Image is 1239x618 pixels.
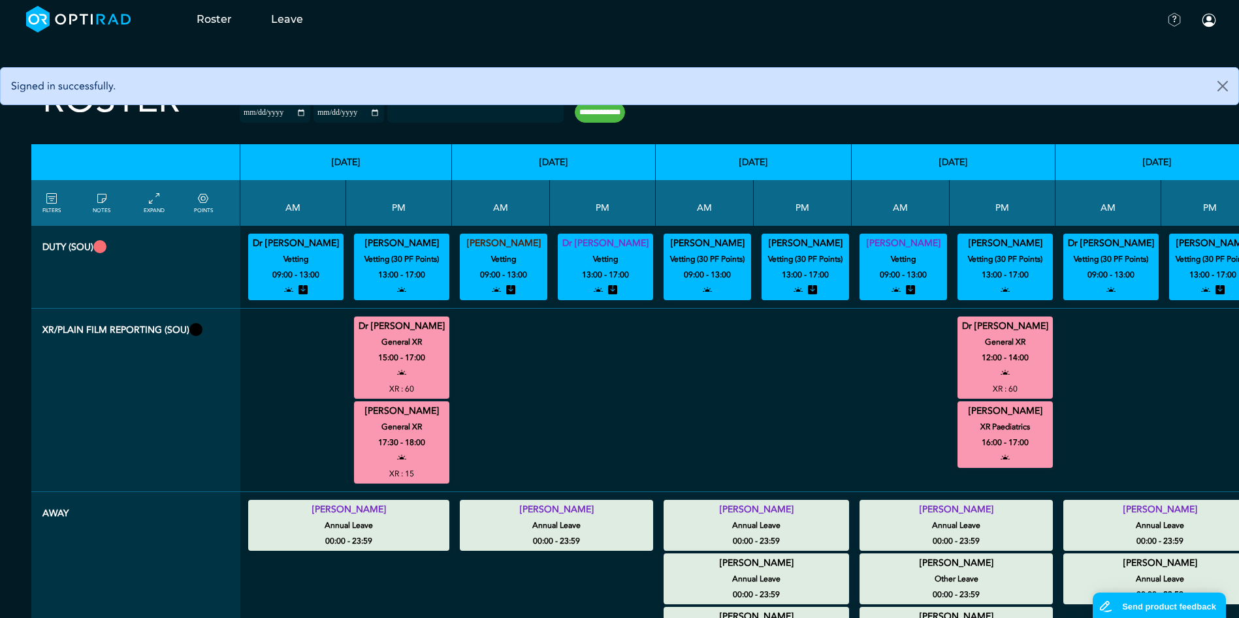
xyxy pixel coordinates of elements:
small: 09:00 - 13:00 [684,267,731,283]
summary: [PERSON_NAME] [666,555,847,571]
summary: [PERSON_NAME] [861,555,1051,571]
div: Vetting (30 PF Points) 13:00 - 17:00 [762,234,849,300]
small: 00:00 - 23:59 [933,587,980,602]
i: stored entry [808,283,817,298]
small: 15:00 - 17:00 [378,350,425,365]
i: open to allocation [284,283,293,298]
small: Vetting [242,251,349,267]
small: 00:00 - 23:59 [933,533,980,549]
i: open to allocation [703,283,712,298]
small: Vetting (30 PF Points) [348,251,455,267]
small: 13:00 - 17:00 [982,267,1029,283]
i: stored entry [506,283,515,298]
i: stored entry [608,283,617,298]
small: 00:00 - 23:59 [1136,587,1183,602]
div: Other Leave 00:00 - 23:59 [860,553,1053,604]
i: stored entry [906,283,915,298]
summary: [PERSON_NAME] [764,236,847,251]
small: Annual Leave [854,518,1059,533]
i: open to allocation [1201,283,1210,298]
th: [DATE] [852,144,1055,180]
i: stored entry [1215,283,1225,298]
small: 12:00 - 14:00 [982,350,1029,365]
div: General XR 15:00 - 17:00 [354,317,449,399]
small: 13:00 - 17:00 [1189,267,1236,283]
small: 13:00 - 17:00 [782,267,829,283]
i: stored entry [298,283,308,298]
i: open to allocation [594,283,603,298]
small: 00:00 - 23:59 [1136,533,1183,549]
small: Vetting (30 PF Points) [1057,251,1165,267]
div: XR Paediatrics 16:00 - 17:00 [957,401,1053,468]
small: Annual Leave [658,571,855,587]
i: open to allocation [397,365,406,381]
small: 00:00 - 23:59 [533,533,580,549]
i: open to allocation [492,283,501,298]
i: open to allocation [892,283,901,298]
small: XR : 60 [389,381,414,397]
small: Vetting (30 PF Points) [756,251,855,267]
summary: [PERSON_NAME] [462,236,545,251]
div: Vetting (30 PF Points) 13:00 - 17:00 [957,234,1053,300]
div: Vetting 13:00 - 17:00 [558,234,653,300]
th: PM [950,180,1055,226]
i: open to allocation [1106,283,1116,298]
small: 13:00 - 17:00 [378,267,425,283]
small: Annual Leave [454,518,659,533]
small: Annual Leave [658,518,855,533]
i: open to allocation [1001,450,1010,466]
th: Duty (SOU) [31,226,240,309]
summary: Dr [PERSON_NAME] [959,318,1051,334]
small: 09:00 - 13:00 [272,267,319,283]
div: Vetting 09:00 - 13:00 [860,234,947,300]
button: Close [1207,68,1238,104]
summary: Dr [PERSON_NAME] [1065,236,1157,251]
div: Annual Leave 00:00 - 23:59 [860,500,1053,551]
th: AM [452,180,550,226]
div: General XR 17:30 - 18:00 [354,401,449,484]
i: open to allocation [1001,365,1010,381]
th: AM [1055,180,1161,226]
small: XR Paediatrics [952,419,1059,435]
th: AM [852,180,950,226]
div: General XR 12:00 - 14:00 [957,317,1053,399]
small: 09:00 - 13:00 [1087,267,1134,283]
th: PM [346,180,452,226]
small: General XR [952,334,1059,350]
summary: Dr [PERSON_NAME] [250,236,342,251]
small: Vetting [454,251,553,267]
th: [DATE] [240,144,452,180]
i: open to allocation [1001,283,1010,298]
small: 09:00 - 13:00 [480,267,527,283]
summary: [PERSON_NAME] [356,236,447,251]
i: open to allocation [397,450,406,466]
a: FILTERS [42,191,61,215]
small: 16:00 - 17:00 [982,435,1029,450]
div: Annual Leave 00:00 - 23:59 [248,500,449,551]
small: Annual Leave [242,518,455,533]
summary: [PERSON_NAME] [666,236,749,251]
div: Vetting (30 PF Points) 09:00 - 13:00 [1063,234,1159,300]
summary: Dr [PERSON_NAME] [560,236,651,251]
summary: [PERSON_NAME] [959,403,1051,419]
i: open to allocation [397,283,406,298]
small: XR : 60 [993,381,1018,397]
div: Vetting (30 PF Points) 09:00 - 13:00 [664,234,751,300]
div: Vetting 09:00 - 13:00 [460,234,547,300]
summary: [PERSON_NAME] [861,502,1051,518]
small: General XR [348,419,455,435]
img: brand-opti-rad-logos-blue-and-white-d2f68631ba2948856bd03f2d395fb146ddc8fb01b4b6e9315ea85fa773367... [26,6,131,33]
summary: Dr [PERSON_NAME] [356,318,447,334]
summary: [PERSON_NAME] [666,502,847,518]
summary: [PERSON_NAME] [462,502,651,518]
div: Vetting 09:00 - 13:00 [248,234,344,300]
div: Annual Leave 00:00 - 23:59 [664,553,849,604]
th: AM [240,180,346,226]
small: General XR [348,334,455,350]
small: Other Leave [854,571,1059,587]
small: Vetting (30 PF Points) [952,251,1059,267]
th: [DATE] [656,144,852,180]
i: open to allocation [794,283,803,298]
small: 00:00 - 23:59 [325,533,372,549]
h2: Roster [42,78,180,122]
